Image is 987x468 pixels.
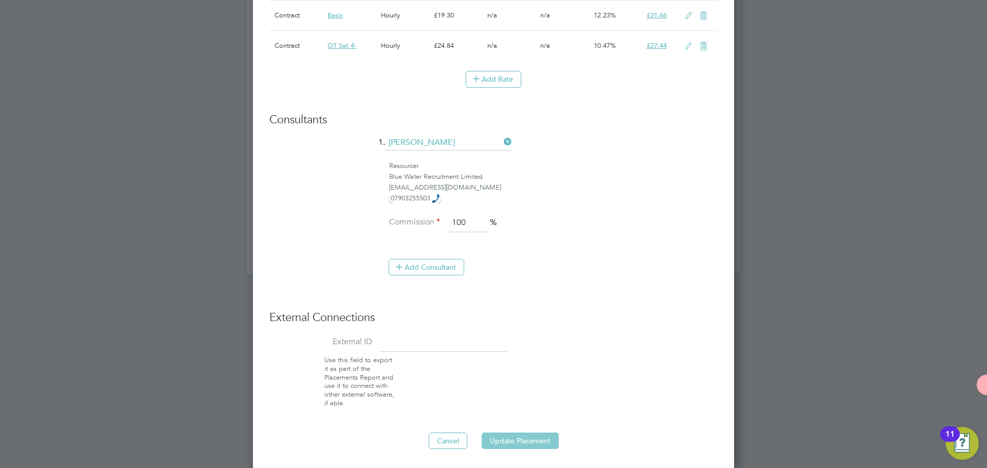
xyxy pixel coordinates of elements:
[269,135,718,161] li: 1.
[389,182,718,193] div: [EMAIL_ADDRESS][DOMAIN_NAME]
[378,31,431,61] div: Hourly
[431,31,484,61] div: £24.84
[540,41,550,50] span: n/a
[272,31,325,61] div: Contract
[327,41,356,50] span: OT Sat 4-
[594,11,616,20] span: 12.23%
[647,11,667,20] span: £21.66
[945,434,955,447] div: 11
[389,193,441,204] div: Call: 07903255503
[540,11,550,20] span: n/a
[327,11,343,20] span: Basic
[487,41,497,50] span: n/a
[389,172,718,182] div: Blue Water Recruitment Limited
[272,1,325,30] div: Contract
[269,336,372,347] label: External ID
[432,194,440,203] img: hfpfyWBK5wQHBAGPgDf9c6qAYOxxMAAAAASUVORK5CYII=
[946,427,979,460] button: Open Resource Center, 11 new notifications
[385,135,512,151] input: Search for...
[490,217,497,228] span: %
[378,1,431,30] div: Hourly
[429,433,467,449] button: Cancel
[269,310,718,325] h3: External Connections
[487,11,497,20] span: n/a
[324,355,394,407] span: Use this field to export it as part of the Placements Report and use it to connect with other ext...
[647,41,667,50] span: £27.44
[466,71,521,87] button: Add Rate
[482,433,559,449] button: Update Placement
[431,1,484,30] div: £19.30
[594,41,616,50] span: 10.47%
[389,259,464,275] button: Add Consultant
[389,217,440,228] label: Commission
[389,161,718,172] div: Resourcer
[269,113,718,127] h3: Consultants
